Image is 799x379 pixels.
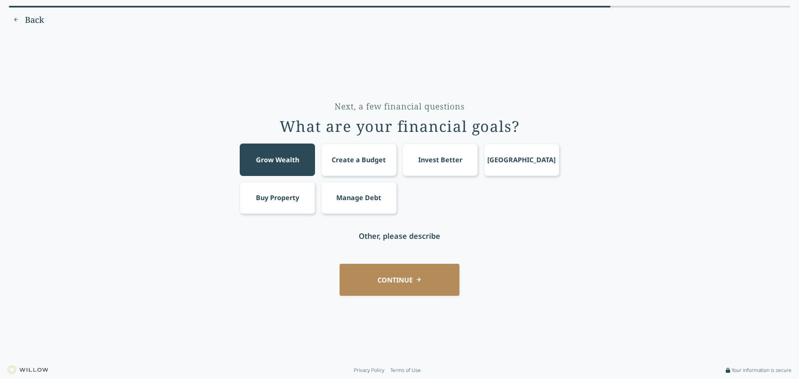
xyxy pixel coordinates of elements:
[256,155,299,165] div: Grow Wealth
[9,13,48,27] button: Previous question
[256,193,299,203] div: Buy Property
[9,6,610,7] div: 77% complete
[335,101,465,112] div: Next, a few financial questions
[340,264,459,296] button: CONTINUE
[390,367,421,374] a: Terms of Use
[487,155,556,165] div: [GEOGRAPHIC_DATA]
[354,367,385,374] a: Privacy Policy
[359,230,440,242] div: Other, please describe
[418,155,462,165] div: Invest Better
[336,193,381,203] div: Manage Debt
[25,14,44,26] span: Back
[280,118,520,135] div: What are your financial goals?
[7,366,48,374] img: Willow logo
[732,367,792,374] span: Your information is secure
[332,155,386,165] div: Create a Budget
